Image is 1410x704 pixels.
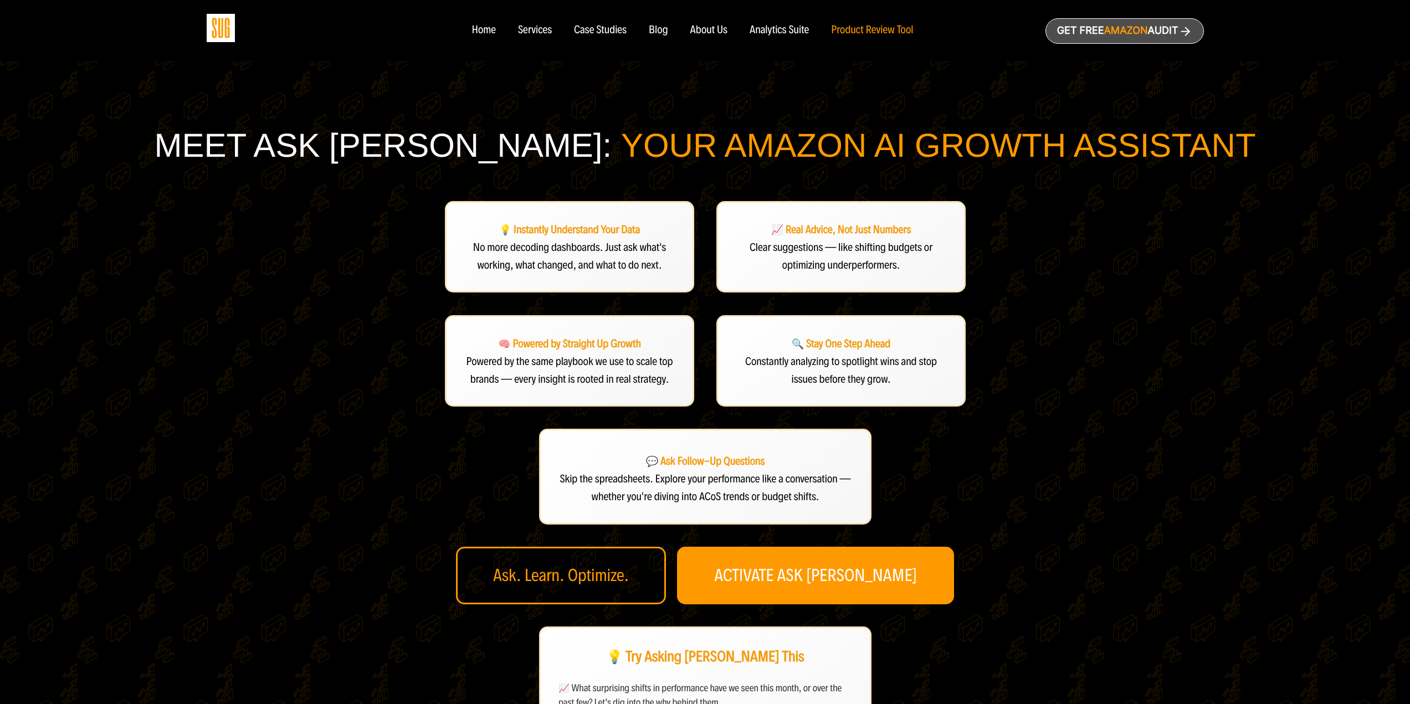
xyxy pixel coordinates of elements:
[621,127,1256,164] span: Your Amazon AI Growth Assistant
[471,24,495,37] a: Home
[207,14,235,42] img: Sug
[473,241,665,272] span: No more decoding dashboards. Just ask what's working, what changed, and what to do next.
[831,24,913,37] a: Product Review Tool
[499,223,640,237] strong: 💡 Instantly Understand Your Data
[649,24,668,37] a: Blog
[1104,25,1147,37] span: Amazon
[466,354,673,386] span: Powered by the same playbook we use to scale top brands — every insight is rooted in real strategy.
[677,547,954,604] a: ACTIVATE ASK [PERSON_NAME]
[456,547,666,604] div: Ask. Learn. Optimize.
[154,127,612,164] span: Meet Ask [PERSON_NAME]:
[560,472,850,503] span: Skip the spreadsheets. Explore your performance like a conversation — whether you're diving into ...
[749,241,932,272] span: Clear suggestions — like shifting budgets or optimizing underperformers.
[518,24,552,37] a: Services
[498,337,641,351] strong: 🧠 Powered by Straight Up Growth
[771,223,911,237] strong: 📈 Real Advice, Not Just Numbers
[574,24,627,37] a: Case Studies
[791,337,890,351] strong: 🔍 Stay One Step Ahead
[750,24,809,37] a: Analytics Suite
[745,354,937,386] span: Constantly analyzing to spotlight wins and stop issues before they grow.
[645,455,765,468] span: 💬 Ask Follow-Up Questions
[1045,18,1204,44] a: Get freeAmazonAudit
[690,24,728,37] a: About Us
[606,646,804,667] span: 💡 Try Asking [PERSON_NAME] This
